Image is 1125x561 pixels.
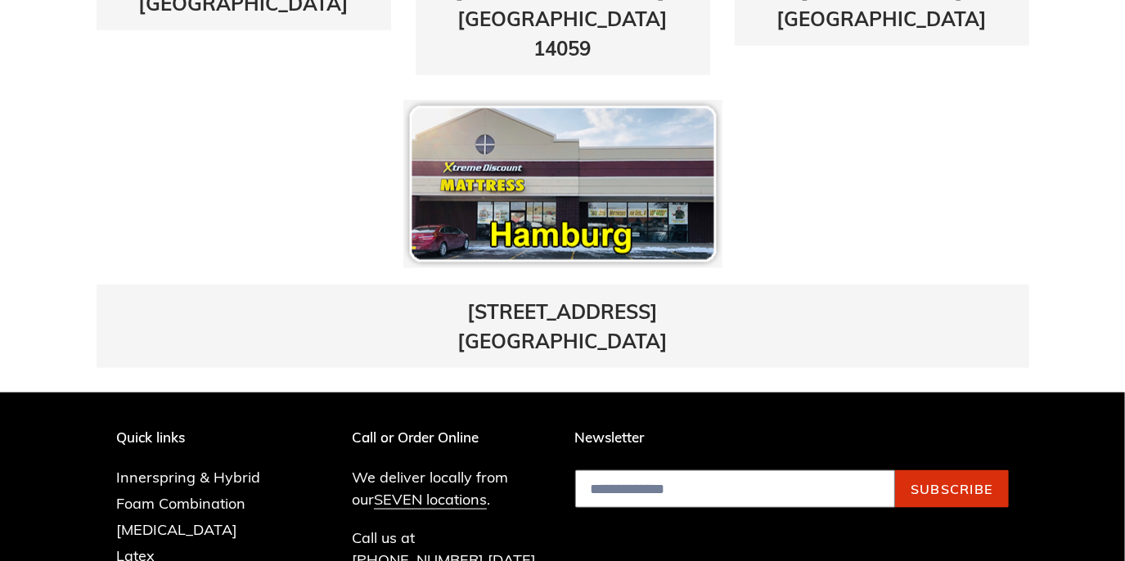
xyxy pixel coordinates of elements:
[352,466,551,510] p: We deliver locally from our .
[457,299,668,353] a: [STREET_ADDRESS][GEOGRAPHIC_DATA]
[117,429,286,446] p: Quick links
[374,490,487,509] a: SEVEN locations
[117,494,246,513] a: Foam Combination
[895,470,1009,508] button: Subscribe
[117,520,238,539] a: [MEDICAL_DATA]
[575,470,895,508] input: Email address
[117,468,261,487] a: Innerspring & Hybrid
[575,429,1009,446] p: Newsletter
[403,100,722,268] img: pf-66afa184--hamburgloc.png
[352,429,551,446] p: Call or Order Online
[911,481,993,497] span: Subscribe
